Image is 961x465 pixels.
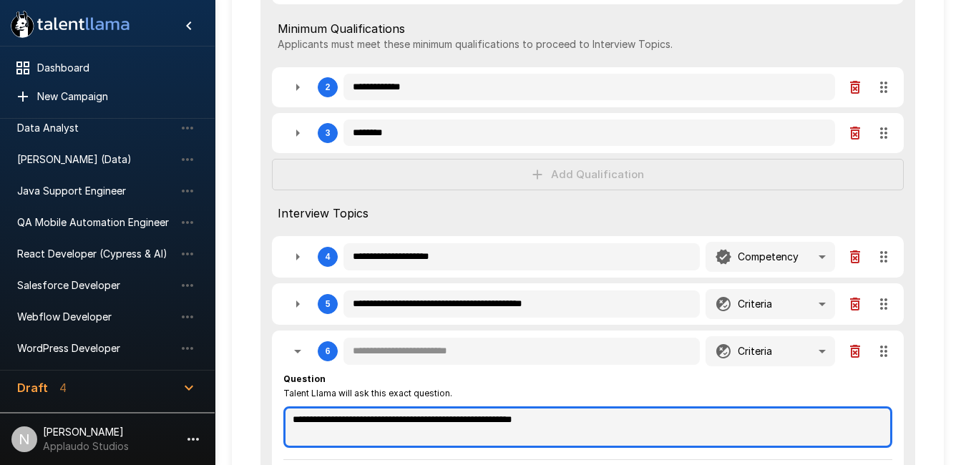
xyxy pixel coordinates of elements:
[326,299,331,309] div: 5
[278,205,898,222] span: Interview Topics
[738,250,799,264] p: Competency
[272,67,904,107] div: 2
[278,37,898,52] p: Applicants must meet these minimum qualifications to proceed to Interview Topics.
[283,386,452,401] span: Talent Llama will ask this exact question.
[738,297,772,311] p: Criteria
[272,113,904,153] div: 3
[283,373,326,384] b: Question
[326,128,331,138] div: 3
[326,346,331,356] div: 6
[326,82,331,92] div: 2
[272,236,904,278] div: 4
[326,252,331,262] div: 4
[278,20,898,37] span: Minimum Qualifications
[272,283,904,325] div: 5
[738,344,772,358] p: Criteria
